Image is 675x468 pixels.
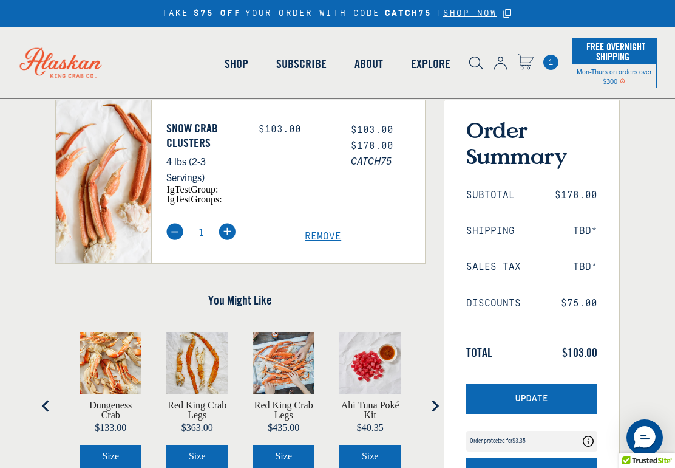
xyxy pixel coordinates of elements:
[397,29,464,98] a: Explore
[219,223,236,240] img: plus
[189,451,206,461] span: Size
[351,125,393,136] span: $103.00
[166,153,240,185] p: 4 lbs (2-3 Servings)
[362,451,379,461] span: Size
[259,124,333,136] div: $103.00
[166,401,228,420] a: View Red King Crab Legs
[211,29,262,98] a: Shop
[162,7,513,21] div: TAKE YOUR ORDER WITH CODE |
[56,100,151,263] img: Snow Crab Clusters - 4 lbs (2-3 Servings)
[181,422,213,433] span: $363.00
[469,57,483,70] img: search
[253,445,314,468] button: Select Red King Crab Legs size
[443,9,497,19] a: SHOP NOW
[466,425,597,458] div: route shipping protection selector element
[626,419,663,456] div: Messenger Dummy Widget
[268,422,299,433] span: $435.00
[34,394,58,418] button: Go to last slide
[253,332,314,394] img: Red King Crab Legs
[351,153,425,168] span: CATCH75
[357,422,384,433] span: $40.35
[55,293,426,308] h4: You Might Like
[275,451,292,461] span: Size
[466,225,515,237] span: Shipping
[95,422,126,433] span: $133.00
[422,394,447,418] button: Next slide
[583,38,645,66] span: Free Overnight Shipping
[543,55,558,70] span: 1
[341,29,397,98] a: About
[466,384,597,414] button: Update
[562,345,597,360] span: $103.00
[166,445,228,468] button: Select Red King Crab Legs size
[166,332,228,394] img: Red King Crab Legs
[385,9,432,19] strong: CATCH75
[466,431,597,452] div: Coverage Options
[518,54,534,72] a: Cart
[166,121,240,150] a: Snow Crab Clusters
[339,332,401,394] img: Ahi Tuna and wasabi sauce
[166,194,222,204] span: igTestGroups:
[166,223,183,240] img: minus
[6,34,115,91] img: Alaskan King Crab Co. logo
[466,345,492,360] span: Total
[262,29,341,98] a: Subscribe
[351,140,393,151] s: $178.00
[80,401,141,420] a: View Dungeness Crab
[577,67,652,85] span: Mon-Thurs on orders over $300
[515,394,548,404] span: Update
[80,332,141,394] img: Dungeness Crab
[443,9,497,18] span: SHOP NOW
[555,190,597,201] span: $178.00
[166,184,218,194] span: igTestGroup:
[561,298,597,309] span: $75.00
[466,117,597,169] h3: Order Summary
[194,9,241,19] strong: $75 OFF
[470,438,526,444] div: Order protected for $3.35
[543,55,558,70] a: Cart
[305,231,425,243] a: Remove
[339,445,401,468] button: Select Ahi Tuna Poké Kit size
[80,445,141,468] button: Select Dungeness Crab size
[466,261,521,273] span: Sales Tax
[466,298,521,309] span: Discounts
[253,401,314,420] a: View Red King Crab Legs
[466,190,515,201] span: Subtotal
[494,57,507,70] img: account
[620,77,625,85] span: Shipping Notice Icon
[339,401,401,420] a: View Ahi Tuna Poké Kit
[102,451,119,461] span: Size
